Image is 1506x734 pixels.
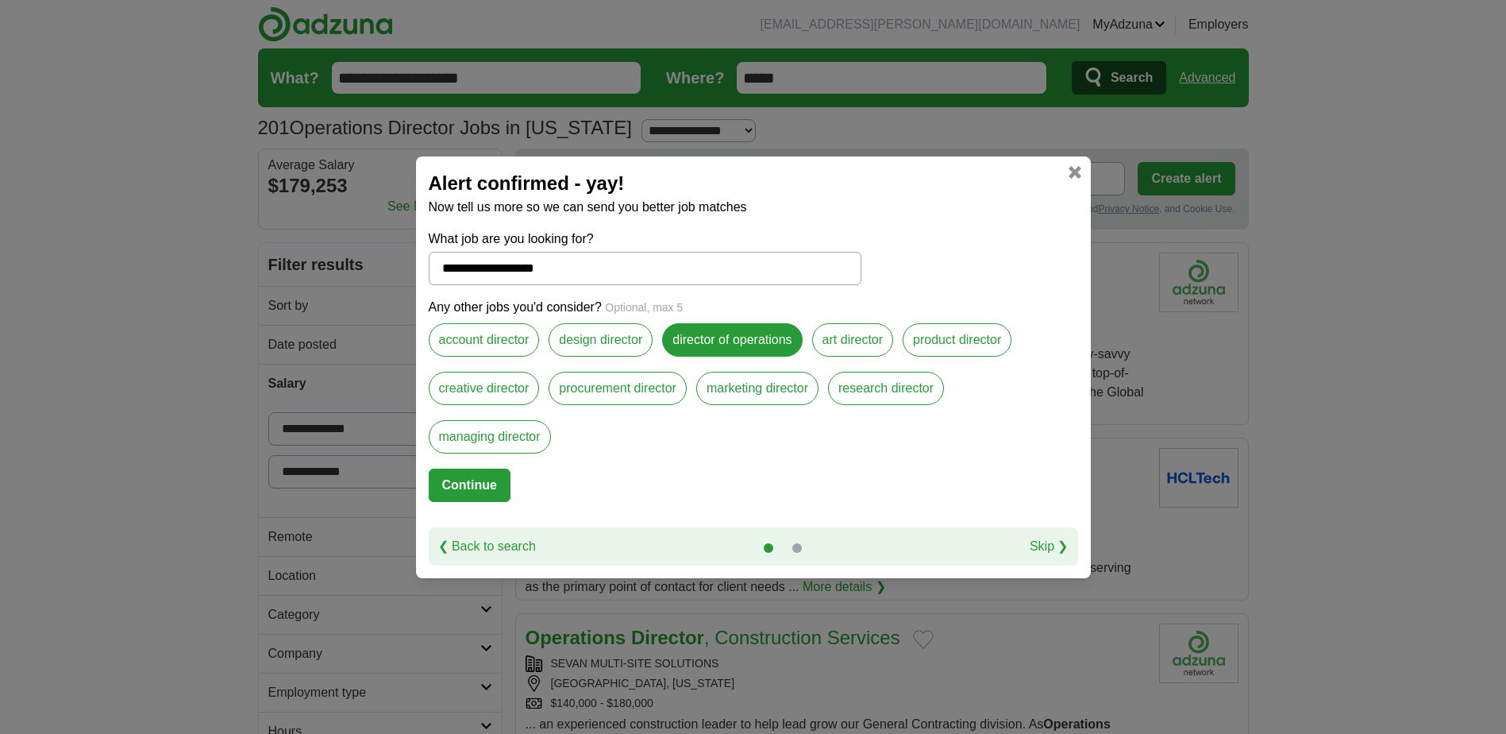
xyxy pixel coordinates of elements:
[429,372,540,405] label: creative director
[903,323,1011,357] label: product director
[429,323,540,357] label: account director
[828,372,944,405] label: research director
[1030,537,1069,556] a: Skip ❯
[696,372,818,405] label: marketing director
[438,537,536,556] a: ❮ Back to search
[605,301,683,314] span: Optional, max 5
[429,169,1078,198] h2: Alert confirmed - yay!
[549,372,687,405] label: procurement director
[429,230,861,249] label: What job are you looking for?
[429,469,510,502] button: Continue
[812,323,893,357] label: art director
[549,323,653,357] label: design director
[429,198,1078,217] p: Now tell us more so we can send you better job matches
[662,323,802,357] label: director of operations
[429,298,1078,317] p: Any other jobs you'd consider?
[429,420,551,454] label: managing director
